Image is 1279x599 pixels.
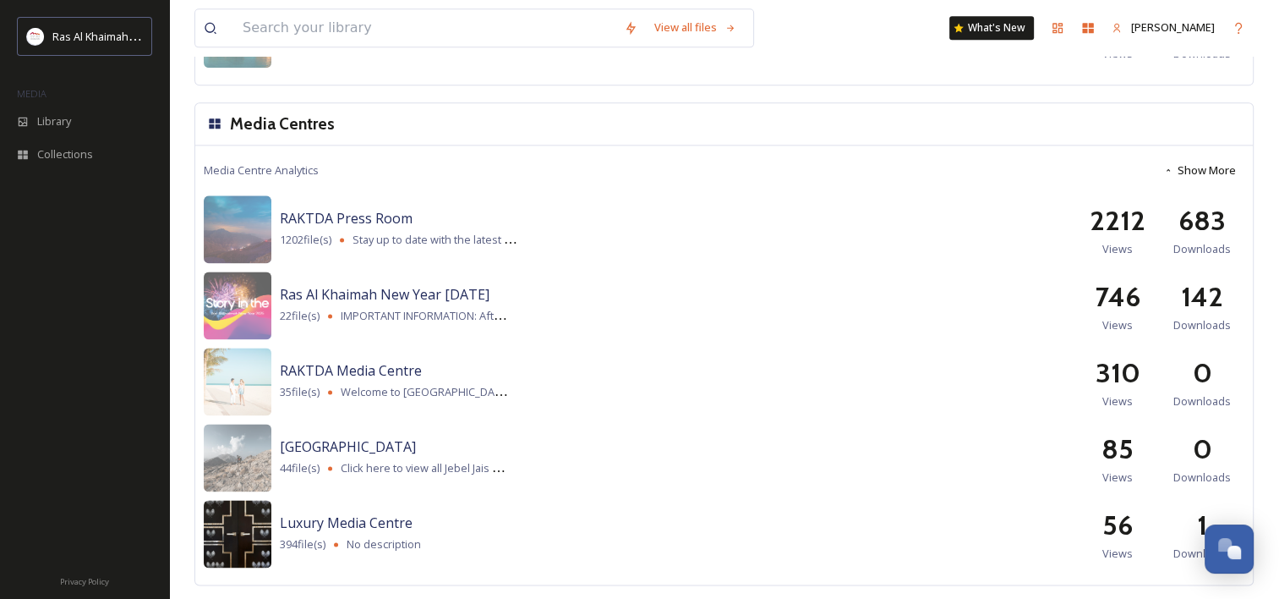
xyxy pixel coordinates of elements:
[37,113,71,129] span: Library
[1102,546,1133,562] span: Views
[1102,505,1133,546] h2: 56
[204,348,271,415] img: 7e8a814c-968e-46a8-ba33-ea04b7243a5d.jpg
[341,459,701,475] span: Click here to view all Jebel Jais products-related branding assets (logos).
[1102,317,1133,333] span: Views
[204,162,319,179] span: Media Centre Analytics
[204,500,271,568] img: 05d58a82-7e1a-4985-b434-44bae0234e2e.jpg
[1102,470,1133,486] span: Views
[1193,353,1212,393] h2: 0
[1173,317,1231,333] span: Downloads
[1102,393,1133,409] span: Views
[27,28,44,45] img: Logo_RAKTDA_RGB-01.png
[1173,241,1231,257] span: Downloads
[230,112,335,136] h3: Media Centres
[1178,201,1226,241] h2: 683
[1103,11,1223,44] a: [PERSON_NAME]
[280,384,320,400] span: 35 file(s)
[204,195,271,263] img: d8c47eef-b660-4f9c-bffc-a14ec51d2a49.jpg
[1197,505,1207,546] h2: 1
[1181,277,1223,317] h2: 142
[280,361,422,380] span: RAKTDA Media Centre
[280,285,489,304] span: Ras Al Khaimah New Year [DATE]
[37,146,93,162] span: Collections
[52,28,292,44] span: Ras Al Khaimah Tourism Development Authority
[280,232,331,248] span: 1202 file(s)
[204,424,271,492] img: af43f390-05ef-4fa9-bb37-4833bd5513fb.jpg
[1131,19,1215,35] span: [PERSON_NAME]
[1173,546,1231,562] span: Downloads
[1102,241,1133,257] span: Views
[280,308,320,324] span: 22 file(s)
[1090,201,1145,241] h2: 2212
[1173,470,1231,486] span: Downloads
[280,460,320,476] span: 44 file(s)
[353,231,834,247] span: Stay up to date with the latest press releases, fact sheets, and media assets in our press room.
[1193,429,1212,470] h2: 0
[280,536,325,552] span: 394 file(s)
[280,514,413,532] span: Luxury Media Centre
[646,11,745,44] a: View all files
[234,9,615,47] input: Search your library
[280,437,416,456] span: [GEOGRAPHIC_DATA]
[60,576,109,587] span: Privacy Policy
[347,536,421,552] span: No description
[1096,277,1140,317] h2: 746
[17,87,46,100] span: MEDIA
[204,272,271,339] img: 06463677-c337-4b7d-8220-caadadcdc2f3.jpg
[1205,525,1254,574] button: Open Chat
[949,16,1034,40] a: What's New
[280,209,413,228] span: RAKTDA Press Room
[1173,393,1231,409] span: Downloads
[1101,429,1134,470] h2: 85
[1096,353,1140,393] h2: 310
[60,570,109,591] a: Privacy Policy
[1155,154,1244,187] button: Show More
